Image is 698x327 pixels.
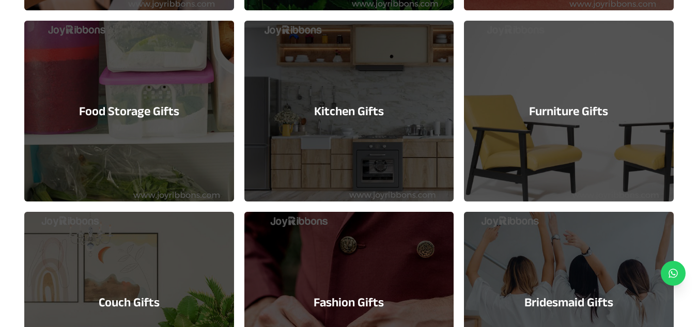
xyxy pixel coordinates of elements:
[529,103,608,119] h3: Furniture Gifts
[99,294,160,310] h3: Couch Gifts
[24,21,234,201] a: Food Storage Gifts
[314,103,384,119] h3: Kitchen Gifts
[79,103,179,119] h3: Food Storage Gifts
[314,294,384,310] h3: Fashion Gifts
[524,294,613,310] h3: Bridesmaid Gifts
[464,21,673,201] a: Furniture Gifts
[244,21,454,201] a: Kitchen Gifts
